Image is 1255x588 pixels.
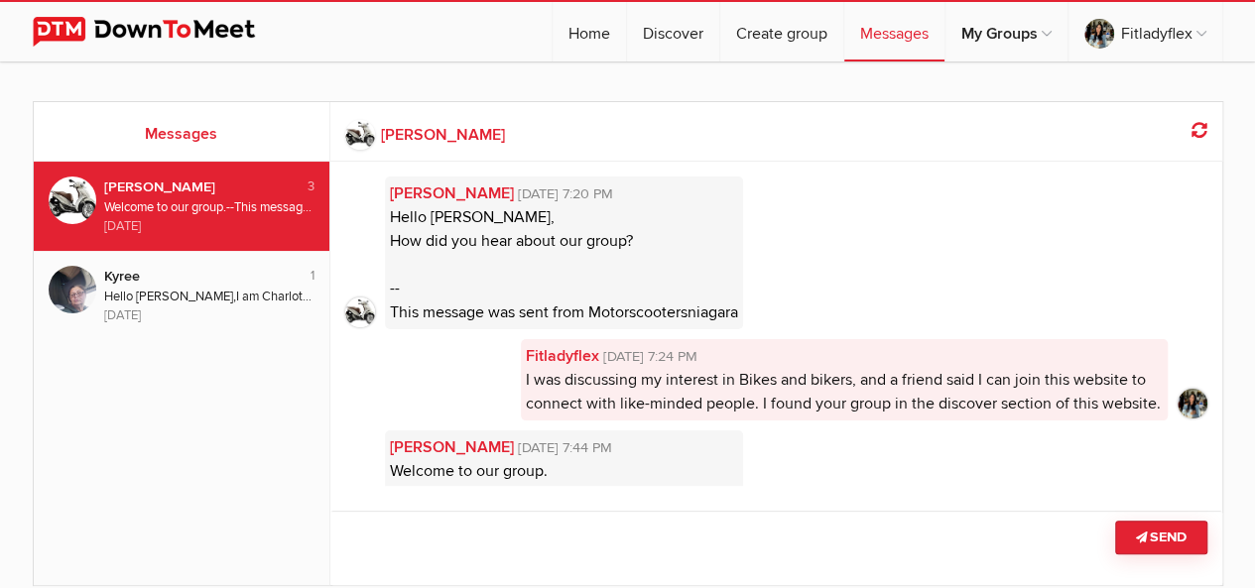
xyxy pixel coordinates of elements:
img: Dana [49,176,96,224]
div: 3 [285,177,314,196]
div: Welcome to our group. -- This message was sent from Motorscootersniagara [104,198,315,217]
span: Welcome to our group. -- This message was sent from Motorscootersniagara [390,461,738,552]
h2: Messages [49,122,315,146]
a: [PERSON_NAME][DATE] 7:20 PM [390,181,738,205]
div: Kyree [104,266,286,288]
div: [DATE] [104,306,315,325]
div: Hello [PERSON_NAME], I am Charlotte, a new member of Multifamily Investing Zero-to-One. Please, I... [104,288,315,306]
a: Fitladyflex [1068,2,1222,61]
span: Hello [PERSON_NAME], How did you hear about our group? -- This message was sent from Motorscooter... [390,207,738,322]
span: [DATE] 7:44 PM [514,437,612,459]
img: DownToMeet [33,17,286,47]
div: [DATE] [104,217,315,236]
a: Fitladyflex[DATE] 7:24 PM [526,344,1162,368]
span: [DATE] 7:20 PM [514,183,613,205]
button: Send [1115,521,1207,554]
img: cropped.jpg [345,297,375,327]
span: [DATE] 7:24 PM [599,346,697,368]
span: I was discussing my interest in Bikes and bikers, and a friend said I can join this website to co... [526,370,1161,413]
a: [PERSON_NAME][DATE] 7:44 PM [390,435,738,459]
a: Discover [627,2,719,61]
div: [PERSON_NAME] [104,176,286,198]
a: [PERSON_NAME] [345,120,1207,150]
a: Kyree 1 Kyree Hello [PERSON_NAME],I am Charlotte, a new member of Multifamily Investing Zero-to-O... [49,266,315,325]
b: [PERSON_NAME] [381,123,505,147]
a: Dana 3 [PERSON_NAME] Welcome to our group.--This message was sent from Motorscootersniagara [DATE] [49,176,315,236]
a: Home [553,2,626,61]
a: Messages [844,2,944,61]
a: My Groups [945,2,1067,61]
a: Create group [720,2,843,61]
img: Kyree [49,266,96,313]
div: 1 [285,267,314,286]
img: cropped.jpg [1178,389,1207,418]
